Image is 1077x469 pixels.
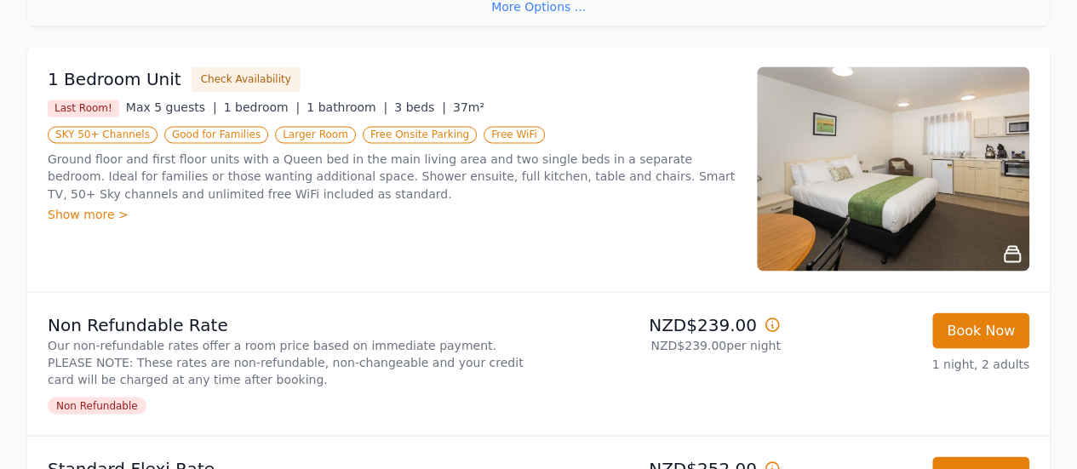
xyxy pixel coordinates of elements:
[126,100,217,114] span: Max 5 guests |
[394,100,446,114] span: 3 beds |
[224,100,301,114] span: 1 bedroom |
[453,100,484,114] span: 37m²
[484,126,545,143] span: Free WiFi
[48,151,736,202] p: Ground floor and first floor units with a Queen bed in the main living area and two single beds i...
[932,312,1029,348] button: Book Now
[794,355,1029,372] p: 1 night, 2 adults
[306,100,387,114] span: 1 bathroom |
[48,100,119,117] span: Last Room!
[48,126,158,143] span: SKY 50+ Channels
[546,312,781,336] p: NZD$239.00
[48,205,736,222] div: Show more >
[192,66,301,92] button: Check Availability
[363,126,477,143] span: Free Onsite Parking
[48,67,181,91] h3: 1 Bedroom Unit
[164,126,268,143] span: Good for Families
[48,312,532,336] p: Non Refundable Rate
[275,126,356,143] span: Larger Room
[48,397,146,414] span: Non Refundable
[48,336,532,387] p: Our non-refundable rates offer a room price based on immediate payment. PLEASE NOTE: These rates ...
[546,336,781,353] p: NZD$239.00 per night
